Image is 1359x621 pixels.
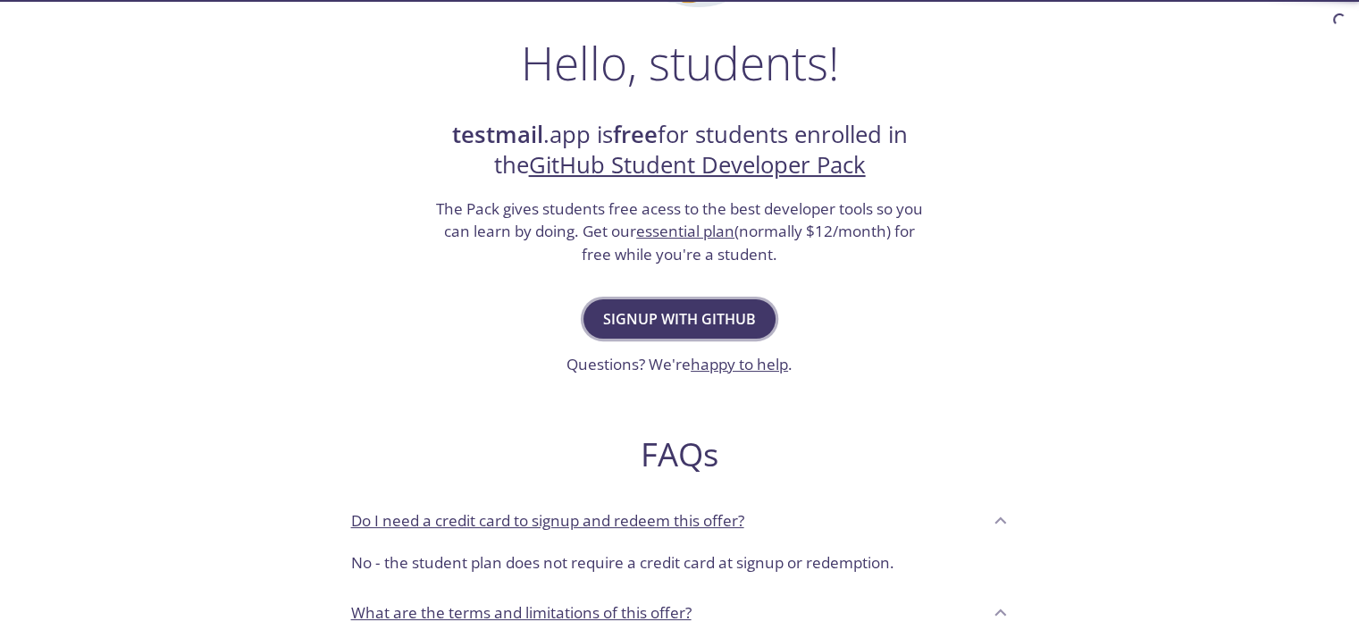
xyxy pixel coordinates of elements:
p: Do I need a credit card to signup and redeem this offer? [351,509,744,533]
h2: .app is for students enrolled in the [434,120,926,181]
a: happy to help [691,354,788,374]
button: Signup with GitHub [583,299,776,339]
span: Signup with GitHub [603,306,756,331]
a: essential plan [636,221,734,241]
div: Do I need a credit card to signup and redeem this offer? [337,544,1023,589]
strong: testmail [452,119,543,150]
h2: FAQs [337,434,1023,474]
h1: Hello, students! [521,36,839,89]
div: Do I need a credit card to signup and redeem this offer? [337,496,1023,544]
h3: The Pack gives students free acess to the best developer tools so you can learn by doing. Get our... [434,197,926,266]
p: No - the student plan does not require a credit card at signup or redemption. [351,551,1009,575]
a: GitHub Student Developer Pack [529,149,866,180]
h3: Questions? We're . [566,353,793,376]
strong: free [613,119,658,150]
